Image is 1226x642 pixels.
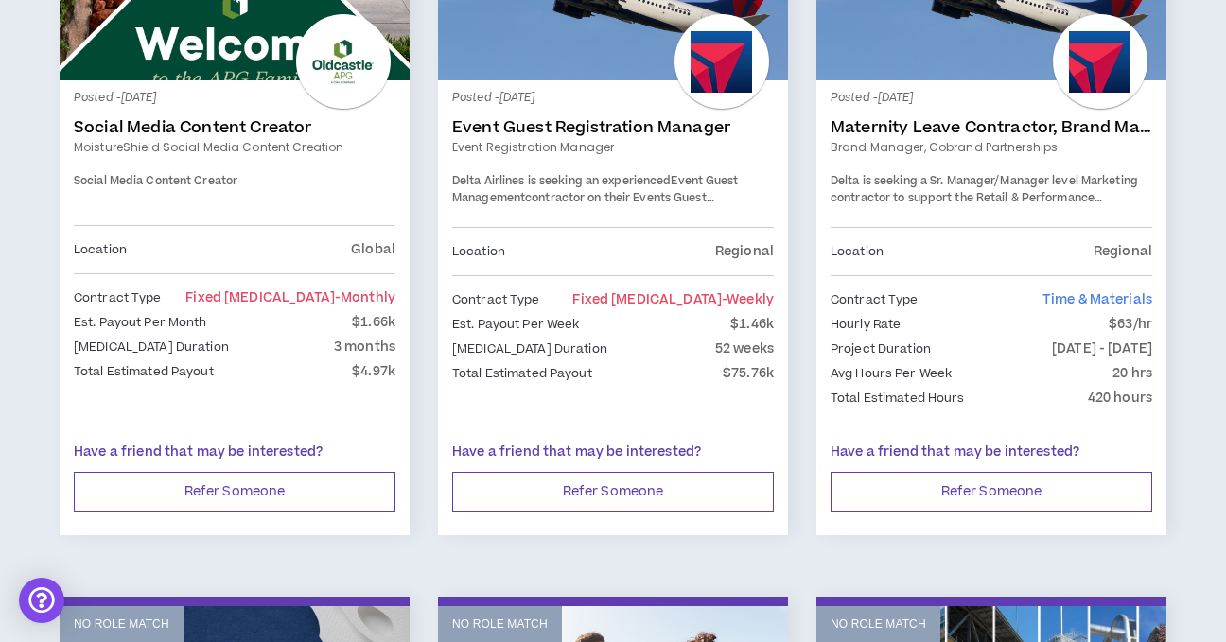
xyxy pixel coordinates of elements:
[452,90,774,107] p: Posted - [DATE]
[74,139,395,156] a: MoistureShield Social Media Content Creation
[1094,241,1152,262] p: Regional
[723,363,774,384] p: $75.76k
[74,361,214,382] p: Total Estimated Payout
[831,314,901,335] p: Hourly Rate
[1109,314,1152,335] p: $63/hr
[74,173,237,189] span: Social Media Content Creator
[74,287,162,308] p: Contract Type
[831,363,952,384] p: Avg Hours Per Week
[352,361,395,382] p: $4.97k
[74,312,207,333] p: Est. Payout Per Month
[19,578,64,623] div: Open Intercom Messenger
[831,616,926,633] p: No Role Match
[831,338,931,359] p: Project Duration
[452,442,774,462] p: Have a friend that may be interested?
[334,337,395,357] p: 3 months
[452,472,774,512] button: Refer Someone
[74,442,395,462] p: Have a friend that may be interested?
[730,314,774,335] p: $1.46k
[452,241,505,262] p: Location
[452,118,774,137] a: Event Guest Registration Manager
[452,190,759,272] span: contractor on their Events Guest Management team. This a 40hrs/week position with 2-3 days in the...
[715,241,774,262] p: Regional
[831,472,1152,512] button: Refer Someone
[722,290,774,309] span: - weekly
[1112,363,1152,384] p: 20 hrs
[74,337,229,357] p: [MEDICAL_DATA] Duration
[452,173,671,189] span: Delta Airlines is seeking an experienced
[452,173,739,206] strong: Event Guest Management
[831,173,1139,239] span: Delta is seeking a Sr. Manager/Manager level Marketing contractor to support the Retail & Perform...
[452,363,592,384] p: Total Estimated Payout
[572,290,774,309] span: Fixed [MEDICAL_DATA]
[452,139,774,156] a: Event Registration Manager
[831,90,1152,107] p: Posted - [DATE]
[185,288,395,307] span: Fixed [MEDICAL_DATA]
[1088,388,1152,408] p: 420 hours
[335,288,395,307] span: - monthly
[452,314,579,335] p: Est. Payout Per Week
[452,616,548,633] p: No Role Match
[74,616,169,633] p: No Role Match
[74,90,395,107] p: Posted - [DATE]
[831,241,884,262] p: Location
[74,472,395,512] button: Refer Someone
[831,118,1152,137] a: Maternity Leave Contractor, Brand Marketing Manager (Cobrand Partnerships)
[1052,338,1152,359] p: [DATE] - [DATE]
[74,239,127,260] p: Location
[352,312,395,333] p: $1.66k
[74,118,395,137] a: Social Media Content Creator
[831,442,1152,462] p: Have a friend that may be interested?
[715,338,774,359] p: 52 weeks
[452,289,540,310] p: Contract Type
[452,338,607,359] p: [MEDICAL_DATA] Duration
[351,239,395,260] p: Global
[831,289,919,310] p: Contract Type
[1042,290,1152,309] span: Time & Materials
[831,139,1152,156] a: Brand Manager, Cobrand Partnerships
[831,388,965,408] p: Total Estimated Hours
